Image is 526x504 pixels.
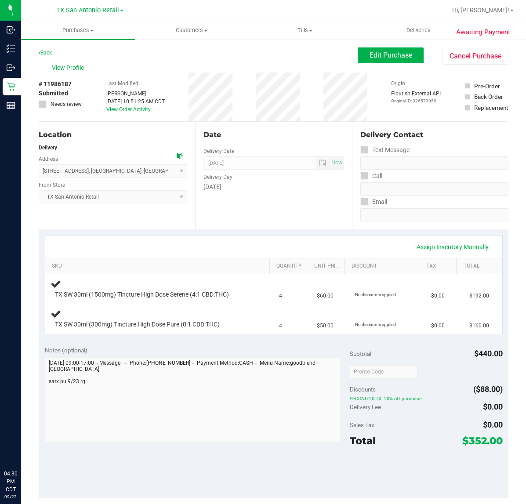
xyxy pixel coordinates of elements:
[317,292,334,300] span: $60.00
[411,239,494,254] a: Assign Inventory Manually
[39,50,52,56] a: Back
[39,130,187,140] div: Location
[350,381,376,397] span: Discounts
[355,292,396,297] span: No discounts applied
[177,152,183,161] div: Copy address to clipboard
[21,26,135,34] span: Purchases
[276,263,303,270] a: Quantity
[106,80,138,87] label: Last Modified
[203,173,232,181] label: Delivery Day
[52,63,87,73] span: View Profile
[443,48,508,65] button: Cancel Purchase
[452,7,509,14] span: Hi, [PERSON_NAME]!
[7,101,15,110] inline-svg: Reports
[391,80,405,87] label: Origin
[431,292,445,300] span: $0.00
[431,322,445,330] span: $0.00
[39,181,65,189] label: From Store
[248,21,362,40] a: Tills
[483,402,503,411] span: $0.00
[7,82,15,91] inline-svg: Retail
[350,365,418,378] input: Promo Code
[391,98,441,104] p: Original ID: 326573050
[55,290,229,299] span: TX SW 30ml (1500mg) Tincture High Dose Serene (4:1 CBD:THC)
[249,26,362,34] span: Tills
[370,51,412,59] span: Edit Purchase
[56,7,119,14] span: TX San Antonio Retail
[45,347,87,354] span: Notes (optional)
[474,82,500,91] div: Pre-Order
[360,170,382,182] label: Call
[360,156,508,170] input: Format: (999) 999-9999
[106,90,165,98] div: [PERSON_NAME]
[314,263,341,270] a: Unit Price
[39,89,68,98] span: Submitted
[106,98,165,105] div: [DATE] 10:51:25 AM CDT
[360,144,410,156] label: Text Message
[106,106,151,112] a: View Order Activity
[9,434,35,460] iframe: Resource center
[279,322,282,330] span: 4
[203,147,234,155] label: Delivery Date
[7,25,15,34] inline-svg: Inbound
[395,26,443,34] span: Deliveries
[352,263,416,270] a: Discount
[203,130,344,140] div: Date
[474,92,503,101] div: Back Order
[426,263,453,270] a: Tax
[7,44,15,53] inline-svg: Inventory
[39,80,72,89] span: # 11986187
[483,420,503,429] span: $0.00
[350,396,502,402] span: SECOND-20 TX: 20% off purchase
[391,90,441,104] div: Flourish External API
[135,21,249,40] a: Customers
[350,435,376,447] span: Total
[317,322,334,330] span: $50.00
[464,263,490,270] a: Total
[51,100,82,108] span: Needs review
[362,21,476,40] a: Deliveries
[462,435,503,447] span: $352.00
[360,196,387,208] label: Email
[350,350,371,357] span: Subtotal
[360,130,508,140] div: Delivery Contact
[279,292,282,300] span: 4
[474,349,503,358] span: $440.00
[350,403,381,410] span: Delivery Fee
[350,421,374,428] span: Sales Tax
[55,320,220,329] span: TX SW 30ml (300mg) Tincture High Dose Pure (0:1 CBD:THC)
[355,322,396,327] span: No discounts applied
[456,27,510,37] span: Awaiting Payment
[21,21,135,40] a: Purchases
[4,493,17,500] p: 09/22
[474,103,508,112] div: Replacement
[39,145,57,151] strong: Delivery
[7,63,15,72] inline-svg: Outbound
[358,47,424,63] button: Edit Purchase
[469,292,489,300] span: $192.00
[135,26,248,34] span: Customers
[4,470,17,493] p: 04:30 PM CDT
[203,182,344,192] div: [DATE]
[52,263,266,270] a: SKU
[360,182,508,196] input: Format: (999) 999-9999
[39,155,58,163] label: Address
[473,384,503,394] span: ($88.00)
[469,322,489,330] span: $160.00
